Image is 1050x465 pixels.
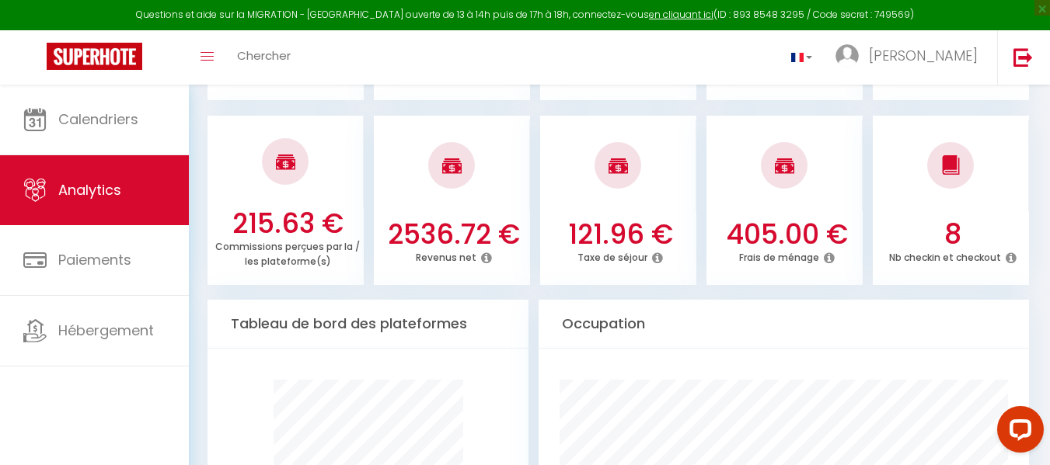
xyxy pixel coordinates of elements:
[889,248,1001,264] p: Nb checkin et checkout
[881,218,1025,251] h3: 8
[58,109,138,129] span: Calendriers
[58,321,154,340] span: Hébergement
[1013,47,1033,67] img: logout
[416,248,476,264] p: Revenus net
[714,218,859,251] h3: 405.00 €
[58,180,121,200] span: Analytics
[382,218,526,251] h3: 2536.72 €
[985,400,1050,465] iframe: LiveChat chat widget
[869,46,978,65] span: [PERSON_NAME]
[577,248,647,264] p: Taxe de séjour
[215,237,360,268] p: Commissions perçues par la / les plateforme(s)
[208,300,528,349] div: Tableau de bord des plateformes
[739,248,819,264] p: Frais de ménage
[237,47,291,64] span: Chercher
[58,250,131,269] span: Paiements
[215,207,360,240] h3: 215.63 €
[835,44,859,68] img: ...
[548,218,692,251] h3: 121.96 €
[47,43,142,70] img: Super Booking
[824,30,997,85] a: ... [PERSON_NAME]
[539,300,1029,349] div: Occupation
[225,30,302,85] a: Chercher
[649,8,713,21] a: en cliquant ici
